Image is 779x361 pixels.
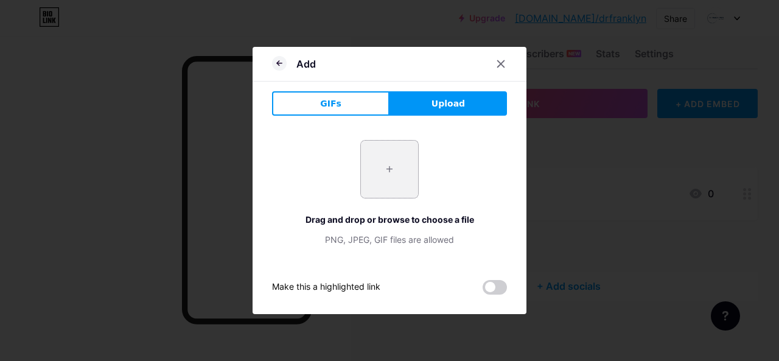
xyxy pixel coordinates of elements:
span: Upload [431,97,465,110]
button: GIFs [272,91,389,116]
span: GIFs [320,97,341,110]
button: Upload [389,91,507,116]
div: Add [296,57,316,71]
div: PNG, JPEG, GIF files are allowed [272,233,507,246]
div: Make this a highlighted link [272,280,380,295]
div: Drag and drop or browse to choose a file [272,213,507,226]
